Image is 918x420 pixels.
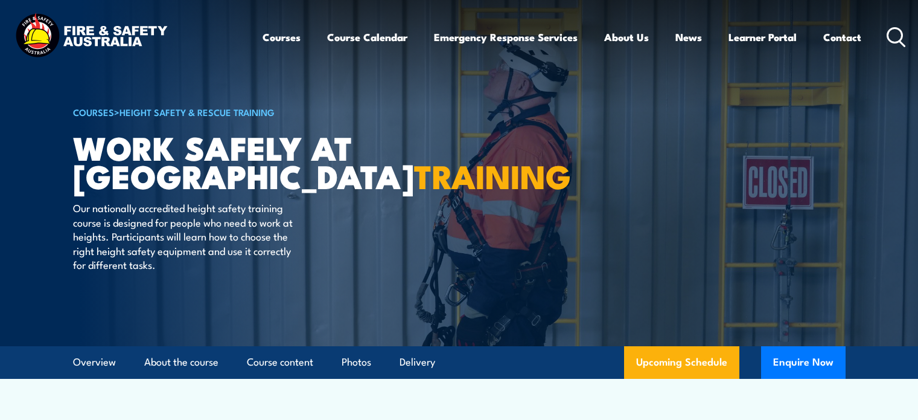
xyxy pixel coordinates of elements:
a: COURSES [73,105,114,118]
strong: TRAINING [414,150,571,200]
h6: > [73,105,371,119]
h1: Work Safely at [GEOGRAPHIC_DATA] [73,133,371,189]
a: Learner Portal [728,21,797,53]
a: About the course [144,346,218,378]
a: Photos [342,346,371,378]
a: Emergency Response Services [434,21,578,53]
a: Delivery [400,346,435,378]
a: Course Calendar [327,21,407,53]
a: Course content [247,346,313,378]
a: About Us [604,21,649,53]
a: Upcoming Schedule [624,346,739,379]
button: Enquire Now [761,346,846,379]
a: Height Safety & Rescue Training [120,105,275,118]
a: Courses [263,21,301,53]
a: Contact [823,21,861,53]
p: Our nationally accredited height safety training course is designed for people who need to work a... [73,201,293,271]
a: News [675,21,702,53]
a: Overview [73,346,116,378]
